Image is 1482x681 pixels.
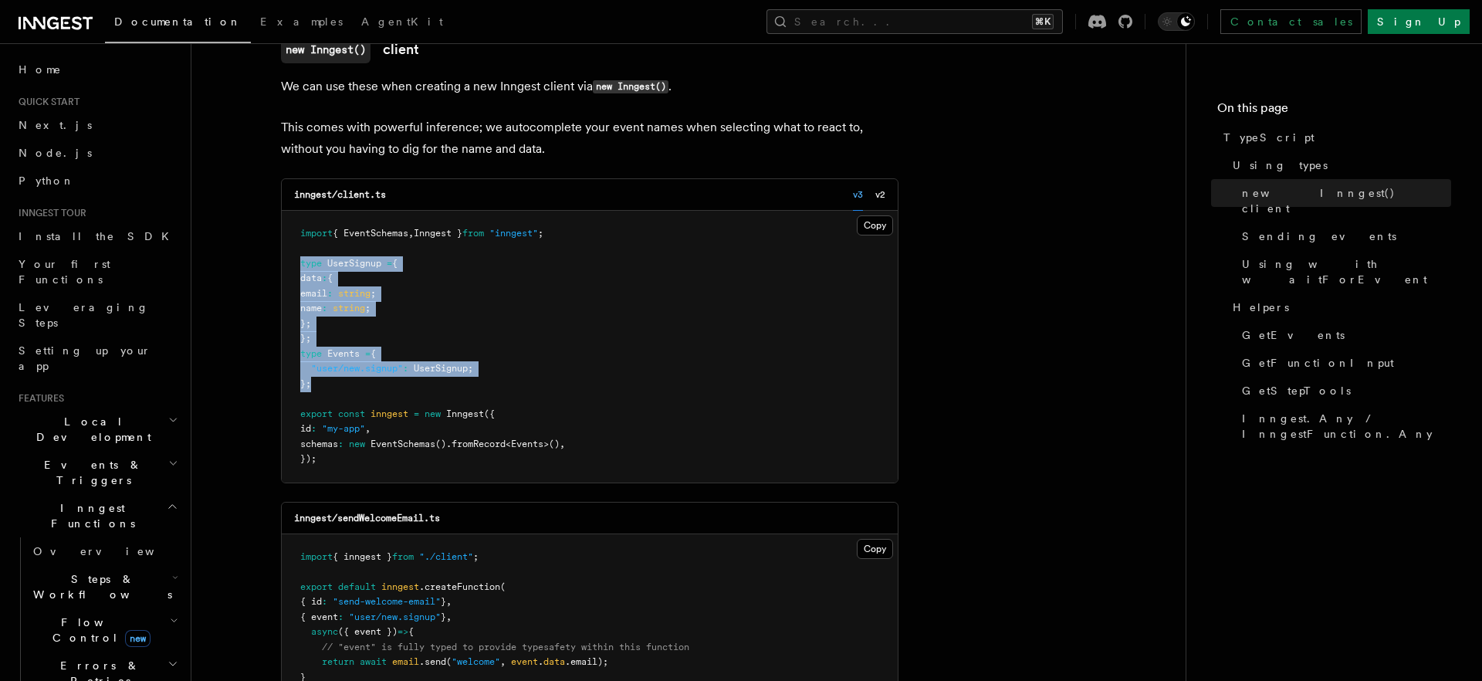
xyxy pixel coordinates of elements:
[1233,158,1328,173] span: Using types
[27,608,181,652] button: Flow Controlnew
[19,174,75,187] span: Python
[300,596,322,607] span: { id
[333,303,365,313] span: string
[114,15,242,28] span: Documentation
[370,348,376,359] span: {
[446,612,452,622] span: ,
[300,228,333,239] span: import
[12,414,168,445] span: Local Development
[381,581,419,592] span: inngest
[857,539,893,559] button: Copy
[300,423,311,434] span: id
[857,215,893,235] button: Copy
[300,612,338,622] span: { event
[425,408,441,419] span: new
[349,439,365,449] span: new
[446,439,506,449] span: .fromRecord
[311,626,338,637] span: async
[1242,185,1451,216] span: new Inngest() client
[370,408,408,419] span: inngest
[19,301,149,329] span: Leveraging Steps
[12,207,86,219] span: Inngest tour
[311,363,403,374] span: "user/new.signup"
[338,439,343,449] span: :
[352,5,452,42] a: AgentKit
[12,293,181,337] a: Leveraging Steps
[414,408,419,419] span: =
[12,222,181,250] a: Install the SDK
[1242,256,1451,287] span: Using with waitForEvent
[338,612,343,622] span: :
[333,596,441,607] span: "send-welcome-email"
[300,303,322,313] span: name
[1236,321,1451,349] a: GetEvents
[19,62,62,77] span: Home
[543,656,565,667] span: data
[300,318,311,329] span: };
[365,303,370,313] span: ;
[538,656,543,667] span: .
[27,537,181,565] a: Overview
[311,423,316,434] span: :
[468,363,473,374] span: ;
[462,228,484,239] span: from
[446,596,452,607] span: ,
[327,288,333,299] span: :
[327,273,333,283] span: {
[1217,99,1451,124] h4: On this page
[1223,130,1315,145] span: TypeScript
[766,9,1063,34] button: Search...⌘K
[12,139,181,167] a: Node.js
[446,408,484,419] span: Inngest
[19,230,178,242] span: Install the SDK
[484,408,495,419] span: ({
[322,303,327,313] span: :
[1236,349,1451,377] a: GetFunctionInput
[125,630,151,647] span: new
[419,551,473,562] span: "./client"
[365,348,370,359] span: =
[338,581,376,592] span: default
[543,439,560,449] span: >()
[435,439,446,449] span: ()
[300,333,311,344] span: };
[322,642,689,652] span: // "event" is fully typed to provide typesafety within this function
[500,581,506,592] span: (
[12,250,181,293] a: Your first Functions
[1233,300,1289,315] span: Helpers
[1242,355,1394,371] span: GetFunctionInput
[300,348,322,359] span: type
[12,337,181,380] a: Setting up your app
[19,119,92,131] span: Next.js
[27,615,170,645] span: Flow Control
[300,581,333,592] span: export
[12,408,181,451] button: Local Development
[1032,14,1054,29] kbd: ⌘K
[1227,151,1451,179] a: Using types
[322,423,365,434] span: "my-app"
[12,96,80,108] span: Quick start
[452,656,500,667] span: "welcome"
[12,457,168,488] span: Events & Triggers
[12,500,167,531] span: Inngest Functions
[1217,124,1451,151] a: TypeScript
[281,36,370,63] code: new Inngest()
[300,288,327,299] span: email
[294,513,440,523] code: inngest/sendWelcomeEmail.ts
[300,408,333,419] span: export
[593,80,668,93] code: new Inngest()
[19,344,151,372] span: Setting up your app
[414,363,468,374] span: UserSignup
[27,571,172,602] span: Steps & Workflows
[565,656,608,667] span: .email);
[300,258,322,269] span: type
[489,228,538,239] span: "inngest"
[875,179,885,211] button: v2
[506,439,511,449] span: <
[360,656,387,667] span: await
[1220,9,1362,34] a: Contact sales
[281,117,898,160] p: This comes with powerful inference; we autocomplete your event names when selecting what to react...
[338,288,370,299] span: string
[294,189,386,200] code: inngest/client.ts
[441,612,446,622] span: }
